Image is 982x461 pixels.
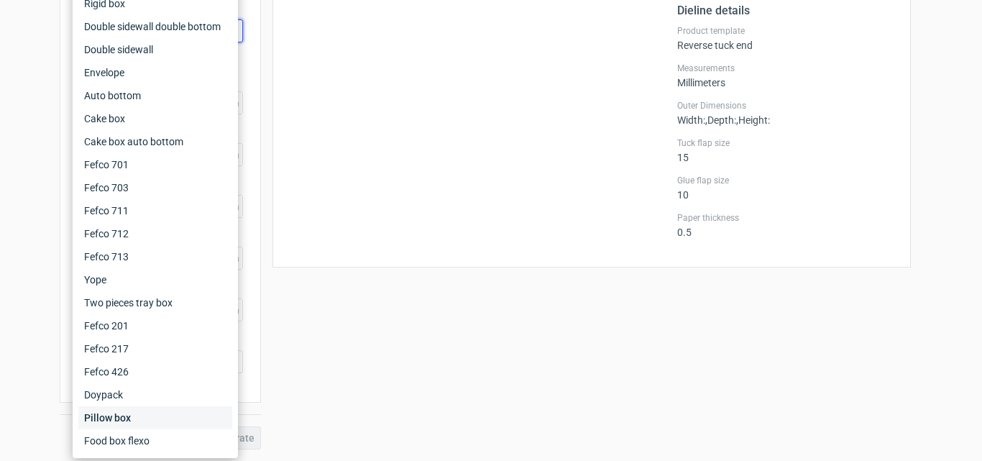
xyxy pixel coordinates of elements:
[78,337,232,360] div: Fefco 217
[78,406,232,429] div: Pillow box
[677,212,893,224] label: Paper thickness
[78,222,232,245] div: Fefco 712
[705,114,736,126] span: , Depth :
[78,176,232,199] div: Fefco 703
[677,2,893,19] h2: Dieline details
[677,63,893,88] div: Millimeters
[677,175,893,201] div: 10
[78,199,232,222] div: Fefco 711
[78,245,232,268] div: Fefco 713
[78,107,232,130] div: Cake box
[78,383,232,406] div: Doypack
[78,268,232,291] div: Yope
[78,291,232,314] div: Two pieces tray box
[78,360,232,383] div: Fefco 426
[677,137,893,163] div: 15
[78,38,232,61] div: Double sidewall
[78,153,232,176] div: Fefco 701
[78,314,232,337] div: Fefco 201
[78,84,232,107] div: Auto bottom
[677,63,893,74] label: Measurements
[677,25,893,37] label: Product template
[677,212,893,238] div: 0.5
[78,130,232,153] div: Cake box auto bottom
[677,137,893,149] label: Tuck flap size
[677,114,705,126] span: Width :
[78,15,232,38] div: Double sidewall double bottom
[78,61,232,84] div: Envelope
[736,114,770,126] span: , Height :
[78,429,232,452] div: Food box flexo
[677,175,893,186] label: Glue flap size
[677,100,893,111] label: Outer Dimensions
[677,25,893,51] div: Reverse tuck end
